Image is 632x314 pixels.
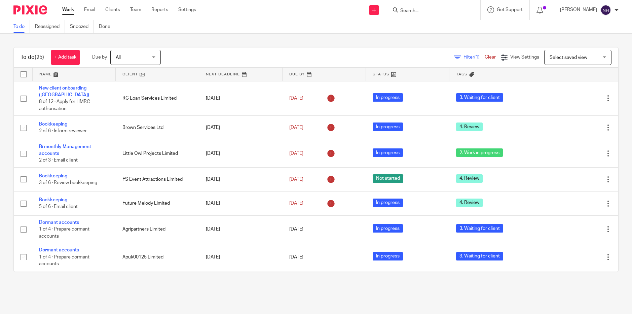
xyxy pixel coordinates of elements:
[373,148,403,157] span: In progress
[116,55,121,60] span: All
[550,55,587,60] span: Select saved view
[289,151,303,156] span: [DATE]
[456,174,483,183] span: 4. Review
[463,55,485,60] span: Filter
[199,215,283,243] td: [DATE]
[116,243,199,271] td: Apuk00125 Limited
[35,20,65,33] a: Reassigned
[456,224,503,233] span: 3. Waiting for client
[116,215,199,243] td: Agripartners Limited
[560,6,597,13] p: [PERSON_NAME]
[39,99,90,111] span: 8 of 12 · Apply for HMRC authorisation
[62,6,74,13] a: Work
[289,255,303,259] span: [DATE]
[13,20,30,33] a: To do
[39,129,87,134] span: 2 of 6 · Inform reviewer
[39,205,78,209] span: 5 of 6 · Email client
[39,227,89,239] span: 1 of 4 · Prepare dormant accounts
[99,20,115,33] a: Done
[456,72,468,76] span: Tags
[116,271,199,295] td: Team Property Services Limited
[289,227,303,232] span: [DATE]
[116,81,199,116] td: RC Loan Services Limited
[199,81,283,116] td: [DATE]
[373,123,403,131] span: In progress
[600,5,611,15] img: svg%3E
[373,174,403,183] span: Not started
[105,6,120,13] a: Clients
[373,224,403,233] span: In progress
[116,140,199,167] td: Little Owl Projects Limited
[289,177,303,182] span: [DATE]
[39,220,79,225] a: Dormant accounts
[39,180,97,185] span: 3 of 6 · Review bookkeeping
[199,191,283,215] td: [DATE]
[456,148,503,157] span: 2. Work in progress
[13,5,47,14] img: Pixie
[39,158,78,163] span: 2 of 3 · Email client
[39,122,67,127] a: Bookkeeping
[485,55,496,60] a: Clear
[84,6,95,13] a: Email
[373,199,403,207] span: In progress
[39,255,89,267] span: 1 of 4 · Prepare dormant accounts
[373,252,403,260] span: In progress
[289,201,303,206] span: [DATE]
[116,167,199,191] td: FS Event Attractions Limited
[39,248,79,252] a: Dormant accounts
[151,6,168,13] a: Reports
[456,252,503,260] span: 3. Waiting for client
[39,144,91,156] a: Bi monthly Management accounts
[51,50,80,65] a: + Add task
[199,116,283,140] td: [DATE]
[510,55,539,60] span: View Settings
[35,55,44,60] span: (25)
[130,6,141,13] a: Team
[70,20,94,33] a: Snoozed
[199,167,283,191] td: [DATE]
[178,6,196,13] a: Settings
[289,96,303,101] span: [DATE]
[456,199,483,207] span: 4. Review
[116,116,199,140] td: Brown Services Ltd
[199,243,283,271] td: [DATE]
[116,191,199,215] td: Future Melody Limited
[456,93,503,102] span: 3. Waiting for client
[21,54,44,61] h1: To do
[39,174,67,178] a: Bookkeeping
[199,140,283,167] td: [DATE]
[39,86,89,97] a: New client onboarding ([GEOGRAPHIC_DATA])
[474,55,480,60] span: (1)
[456,123,483,131] span: 4. Review
[92,54,107,61] p: Due by
[373,93,403,102] span: In progress
[400,8,460,14] input: Search
[497,7,523,12] span: Get Support
[39,198,67,202] a: Bookkeeping
[199,271,283,295] td: [DATE]
[289,125,303,130] span: [DATE]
